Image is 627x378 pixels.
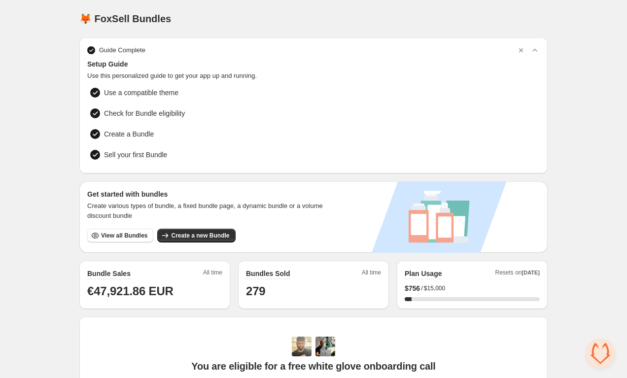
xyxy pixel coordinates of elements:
[203,269,222,279] span: All time
[99,45,145,55] span: Guide Complete
[104,108,185,118] span: Check for Bundle eligibility
[79,13,171,25] h1: 🦊 FoxSell Bundles
[405,269,442,278] h2: Plan Usage
[87,59,540,69] span: Setup Guide
[104,150,167,160] span: Sell your first Bundle
[87,189,332,199] h3: Get started with bundles
[424,284,445,292] span: $15,000
[87,201,332,221] span: Create various types of bundle, a fixed bundle page, a dynamic bundle or a volume discount bundle
[157,229,235,242] button: Create a new Bundle
[362,269,381,279] span: All time
[171,232,229,240] span: Create a new Bundle
[292,337,312,356] img: Adi
[586,339,615,368] div: Open chat
[191,360,435,372] span: You are eligible for a free white glove onboarding call
[104,129,154,139] span: Create a Bundle
[101,232,147,240] span: View all Bundles
[87,269,131,278] h2: Bundle Sales
[246,269,290,278] h2: Bundles Sold
[246,283,381,299] h1: 279
[87,283,222,299] h1: €47,921.86 EUR
[87,229,153,242] button: View all Bundles
[104,88,178,98] span: Use a compatible theme
[405,283,540,293] div: /
[315,337,335,356] img: Prakhar
[87,71,540,81] span: Use this personalized guide to get your app up and running.
[405,283,420,293] span: $ 756
[495,269,540,279] span: Resets on
[522,270,540,275] span: [DATE]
